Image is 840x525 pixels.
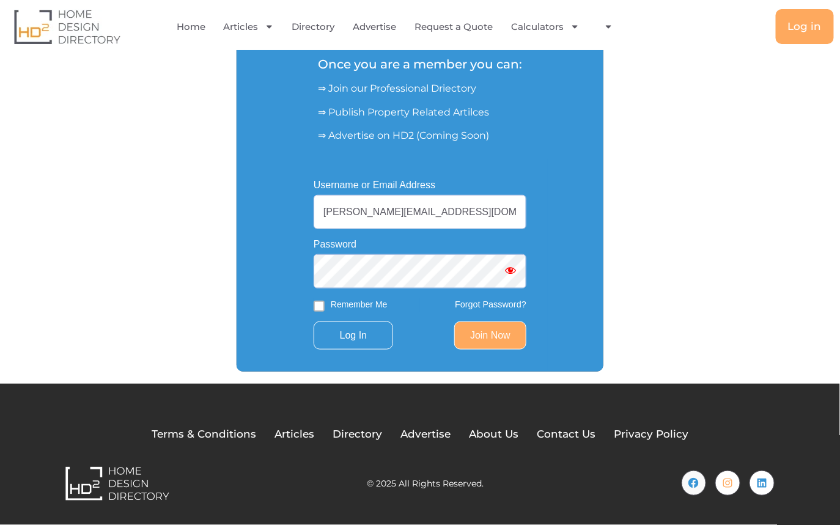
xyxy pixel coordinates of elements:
[537,427,595,442] a: Contact Us
[469,427,518,442] a: About Us
[318,105,522,120] p: ⇒ Publish Property Related Artilces
[274,427,314,442] a: Articles
[333,427,382,442] a: Directory
[314,321,393,350] input: Log In
[292,13,335,41] a: Directory
[367,479,484,488] h2: © 2025 All Rights Reserved.
[400,427,451,442] a: Advertise
[314,195,526,229] input: Username or Email Address
[172,13,627,41] nav: Menu
[318,81,522,96] p: ⇒ Join our Professional Driectory
[788,21,822,32] span: Log in
[314,240,356,249] label: Password
[495,254,526,288] button: Show password
[152,427,256,442] a: Terms & Conditions
[314,180,435,190] label: Username or Email Address
[415,13,493,41] a: Request a Quote
[454,321,526,350] a: Join Now
[776,9,834,44] a: Log in
[614,427,688,442] a: Privacy Policy
[455,299,526,309] a: Forgot Password?
[177,13,205,41] a: Home
[318,57,522,72] h5: Once you are a member you can:
[331,298,388,311] label: Remember Me
[224,13,274,41] a: Articles
[318,128,522,143] p: ⇒ Advertise on HD2 (Coming Soon)
[512,13,580,41] a: Calculators
[353,13,397,41] a: Advertise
